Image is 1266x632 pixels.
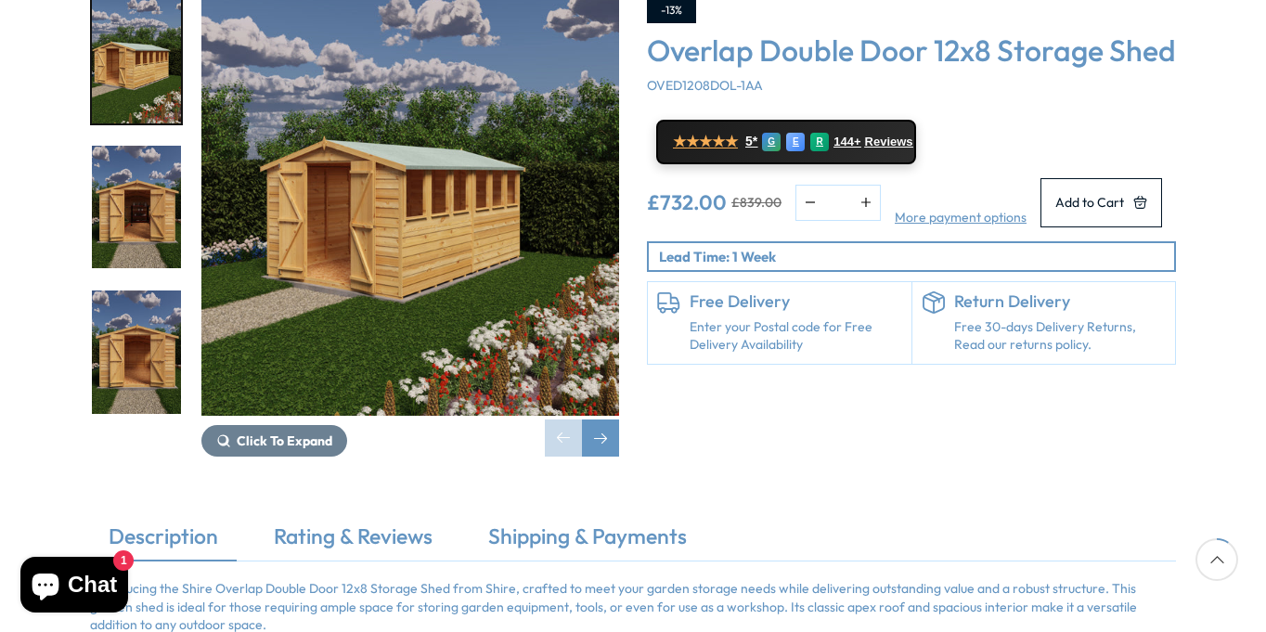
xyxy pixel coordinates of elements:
[201,425,347,457] button: Click To Expand
[92,146,181,269] img: OverlapValueDDOORAPEX_WINS_12X8_GARDEN_endLife_200x200.jpg
[237,432,332,449] span: Click To Expand
[762,133,781,151] div: G
[647,32,1176,68] h3: Overlap Double Door 12x8 Storage Shed
[582,419,619,457] div: Next slide
[1040,178,1162,227] button: Add to Cart
[647,77,763,94] span: OVED1208DOL-1AA
[15,557,134,617] inbox-online-store-chat: Shopify online store chat
[1055,196,1124,209] span: Add to Cart
[731,196,782,209] del: £839.00
[833,135,860,149] span: 144+
[90,289,183,416] div: 3 / 23
[895,209,1027,227] a: More payment options
[690,318,902,355] a: Enter your Postal code for Free Delivery Availability
[865,135,913,149] span: Reviews
[954,291,1167,312] h6: Return Delivery
[690,291,902,312] h6: Free Delivery
[810,133,829,151] div: R
[255,522,451,561] a: Rating & Reviews
[470,522,705,561] a: Shipping & Payments
[659,247,1174,266] p: Lead Time: 1 Week
[90,522,237,561] a: Description
[786,133,805,151] div: E
[656,120,916,164] a: ★★★★★ 5* G E R 144+ Reviews
[90,144,183,271] div: 2 / 23
[673,133,738,150] span: ★★★★★
[92,290,181,414] img: OverlapValueDDOORAPEX_WINS_12X8_GARDEN_endopen_200x200.jpg
[954,318,1167,355] p: Free 30-days Delivery Returns, Read our returns policy.
[647,192,727,213] ins: £732.00
[545,419,582,457] div: Previous slide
